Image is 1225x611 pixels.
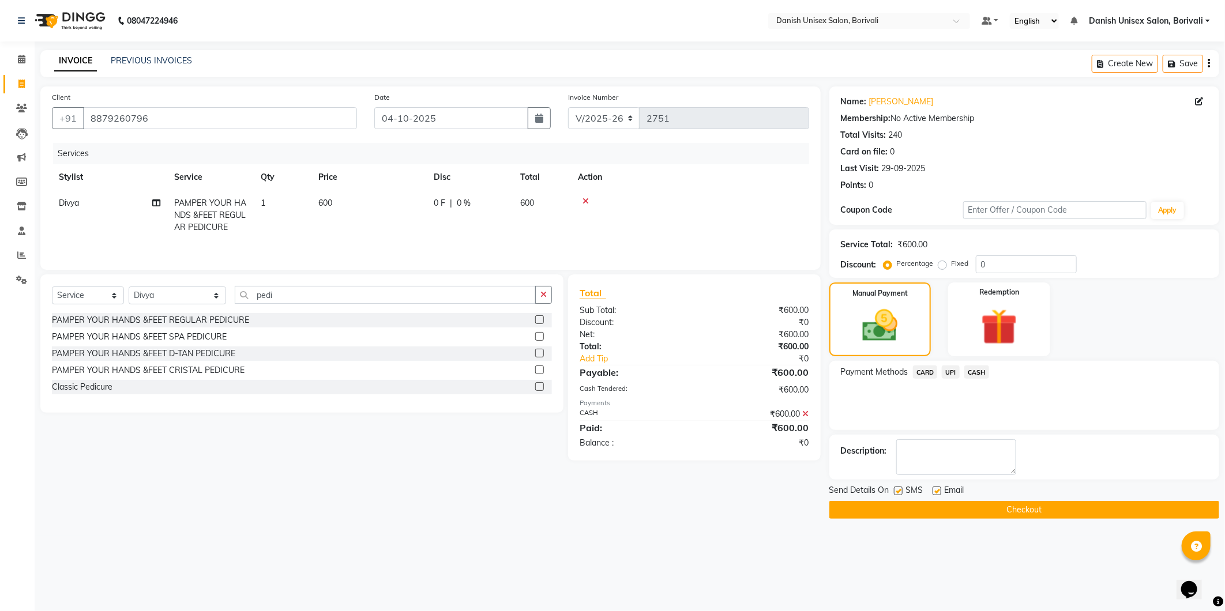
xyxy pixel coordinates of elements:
div: Points: [841,179,867,191]
th: Price [311,164,427,190]
img: logo [29,5,108,37]
input: Search or Scan [235,286,536,304]
div: Description: [841,445,887,457]
div: ₹600.00 [694,408,818,420]
div: PAMPER YOUR HANDS &FEET CRISTAL PEDICURE [52,364,245,376]
th: Total [513,164,571,190]
span: Send Details On [829,484,889,499]
label: Client [52,92,70,103]
button: Checkout [829,501,1219,519]
label: Fixed [952,258,969,269]
div: Coupon Code [841,204,963,216]
th: Action [571,164,809,190]
div: Membership: [841,112,891,125]
input: Enter Offer / Coupon Code [963,201,1147,219]
div: ₹600.00 [694,384,818,396]
div: ₹600.00 [694,329,818,341]
div: No Active Membership [841,112,1208,125]
div: 29-09-2025 [882,163,926,175]
span: Payment Methods [841,366,908,378]
div: Total Visits: [841,129,886,141]
div: ₹600.00 [694,421,818,435]
div: ₹600.00 [898,239,928,251]
div: ₹0 [715,353,817,365]
span: SMS [906,484,923,499]
span: Divya [59,198,79,208]
a: Add Tip [571,353,715,365]
div: Service Total: [841,239,893,251]
a: [PERSON_NAME] [869,96,934,108]
span: 0 % [457,197,471,209]
button: +91 [52,107,84,129]
img: _gift.svg [970,304,1028,349]
span: CARD [913,365,938,379]
div: Total: [571,341,694,353]
div: 0 [869,179,874,191]
div: Name: [841,96,867,108]
div: ₹0 [694,437,818,449]
label: Manual Payment [852,288,908,299]
div: 240 [889,129,903,141]
a: INVOICE [54,51,97,71]
div: ₹600.00 [694,341,818,353]
div: CASH [571,408,694,420]
th: Qty [254,164,311,190]
div: Services [53,143,818,164]
label: Percentage [897,258,934,269]
div: PAMPER YOUR HANDS &FEET REGULAR PEDICURE [52,314,249,326]
div: Discount: [571,316,694,329]
th: Disc [427,164,513,190]
div: Card on file: [841,146,888,158]
label: Date [374,92,390,103]
div: 0 [890,146,895,158]
a: PREVIOUS INVOICES [111,55,192,66]
span: Email [945,484,964,499]
div: Cash Tendered: [571,384,694,396]
span: | [450,197,452,209]
div: Payments [580,398,809,408]
img: _cash.svg [851,305,908,346]
div: Payable: [571,365,694,379]
div: Paid: [571,421,694,435]
div: Last Visit: [841,163,880,175]
div: Sub Total: [571,304,694,316]
span: CASH [964,365,989,379]
div: PAMPER YOUR HANDS &FEET SPA PEDICURE [52,331,227,343]
label: Redemption [979,287,1019,297]
div: Balance : [571,437,694,449]
span: Total [580,287,606,299]
span: 600 [318,198,332,208]
div: ₹0 [694,316,818,329]
span: 0 F [434,197,445,209]
th: Stylist [52,164,167,190]
div: ₹600.00 [694,365,818,379]
span: Danish Unisex Salon, Borivali [1089,15,1203,27]
th: Service [167,164,254,190]
label: Invoice Number [568,92,618,103]
span: 1 [261,198,265,208]
span: UPI [942,365,960,379]
button: Save [1163,55,1203,73]
span: 600 [520,198,534,208]
button: Create New [1092,55,1158,73]
button: Apply [1151,202,1184,219]
div: ₹600.00 [694,304,818,316]
span: PAMPER YOUR HANDS &FEET REGULAR PEDICURE [174,198,246,232]
b: 08047224946 [127,5,178,37]
div: Net: [571,329,694,341]
div: Discount: [841,259,877,271]
div: Classic Pedicure [52,381,112,393]
div: PAMPER YOUR HANDS &FEET D-TAN PEDICURE [52,348,235,360]
iframe: chat widget [1177,565,1213,599]
input: Search by Name/Mobile/Email/Code [83,107,357,129]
